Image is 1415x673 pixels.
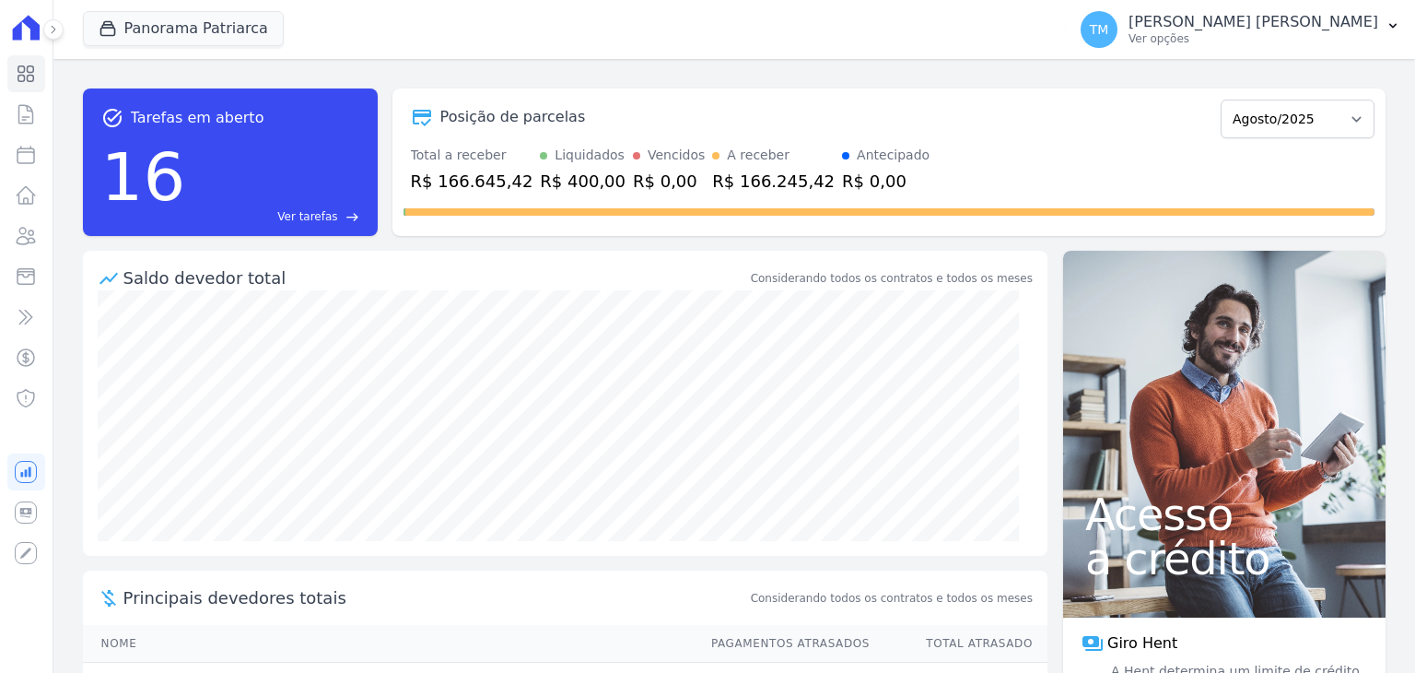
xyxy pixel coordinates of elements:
span: TM [1090,23,1109,36]
span: Giro Hent [1107,632,1177,655]
span: task_alt [101,107,123,129]
div: Total a receber [411,146,533,165]
div: R$ 400,00 [540,169,626,194]
span: Ver tarefas [277,208,337,225]
div: Saldo devedor total [123,266,747,290]
span: a crédito [1085,537,1363,581]
p: Ver opções [1128,31,1378,46]
th: Total Atrasado [871,625,1047,663]
span: east [345,210,359,224]
th: Nome [83,625,694,663]
span: Tarefas em aberto [131,107,264,129]
div: R$ 166.245,42 [712,169,835,194]
div: R$ 0,00 [842,169,930,194]
div: Antecipado [857,146,930,165]
p: [PERSON_NAME] [PERSON_NAME] [1128,13,1378,31]
div: A receber [727,146,789,165]
div: Vencidos [648,146,705,165]
div: Considerando todos os contratos e todos os meses [751,270,1033,287]
th: Pagamentos Atrasados [694,625,871,663]
span: Considerando todos os contratos e todos os meses [751,590,1033,607]
span: Acesso [1085,492,1363,537]
button: Panorama Patriarca [83,11,284,46]
div: Posição de parcelas [440,106,586,128]
span: Principais devedores totais [123,585,747,610]
div: 16 [101,129,186,225]
div: R$ 166.645,42 [411,169,533,194]
a: Ver tarefas east [193,208,358,225]
button: TM [PERSON_NAME] [PERSON_NAME] Ver opções [1066,4,1415,55]
div: R$ 0,00 [633,169,705,194]
div: Liquidados [555,146,625,165]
